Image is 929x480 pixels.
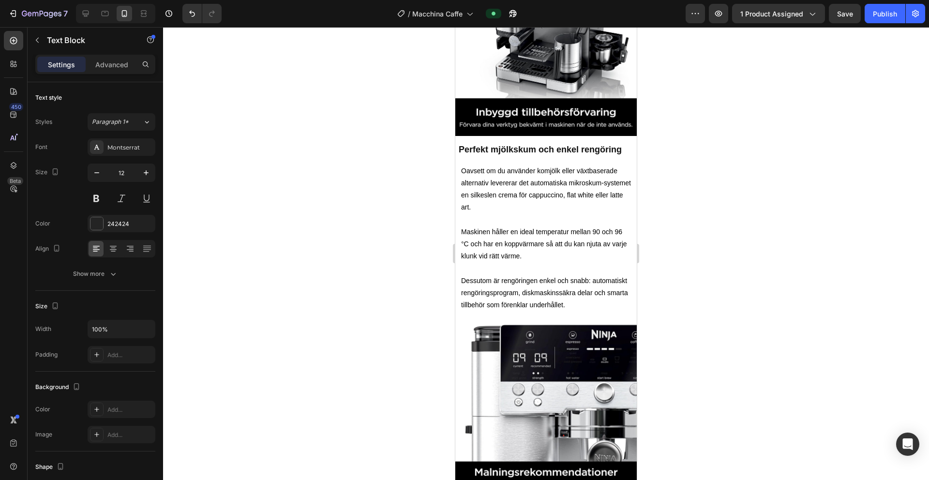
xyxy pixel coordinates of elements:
[896,433,919,456] div: Open Intercom Messenger
[35,405,50,414] div: Color
[88,320,155,338] input: Auto
[4,4,72,23] button: 7
[9,103,23,111] div: 450
[35,219,50,228] div: Color
[35,300,61,313] div: Size
[35,430,52,439] div: Image
[837,10,853,18] span: Save
[35,325,51,333] div: Width
[107,405,153,414] div: Add...
[182,4,222,23] div: Undo/Redo
[35,381,82,394] div: Background
[740,9,803,19] span: 1 product assigned
[47,34,129,46] p: Text Block
[412,9,463,19] span: Macchina Caffe
[35,166,61,179] div: Size
[63,8,68,19] p: 7
[865,4,905,23] button: Publish
[48,60,75,70] p: Settings
[88,113,155,131] button: Paragraph 1*
[35,350,58,359] div: Padding
[7,177,23,185] div: Beta
[92,118,129,126] span: Paragraph 1*
[35,93,62,102] div: Text style
[107,431,153,439] div: Add...
[35,118,52,126] div: Styles
[408,9,410,19] span: /
[873,9,897,19] div: Publish
[107,220,153,228] div: 242424
[73,269,118,279] div: Show more
[107,143,153,152] div: Montserrat
[35,265,155,283] button: Show more
[107,351,153,360] div: Add...
[732,4,825,23] button: 1 product assigned
[35,143,47,151] div: Font
[35,461,66,474] div: Shape
[95,60,128,70] p: Advanced
[35,242,62,255] div: Align
[455,27,637,480] iframe: Design area
[829,4,861,23] button: Save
